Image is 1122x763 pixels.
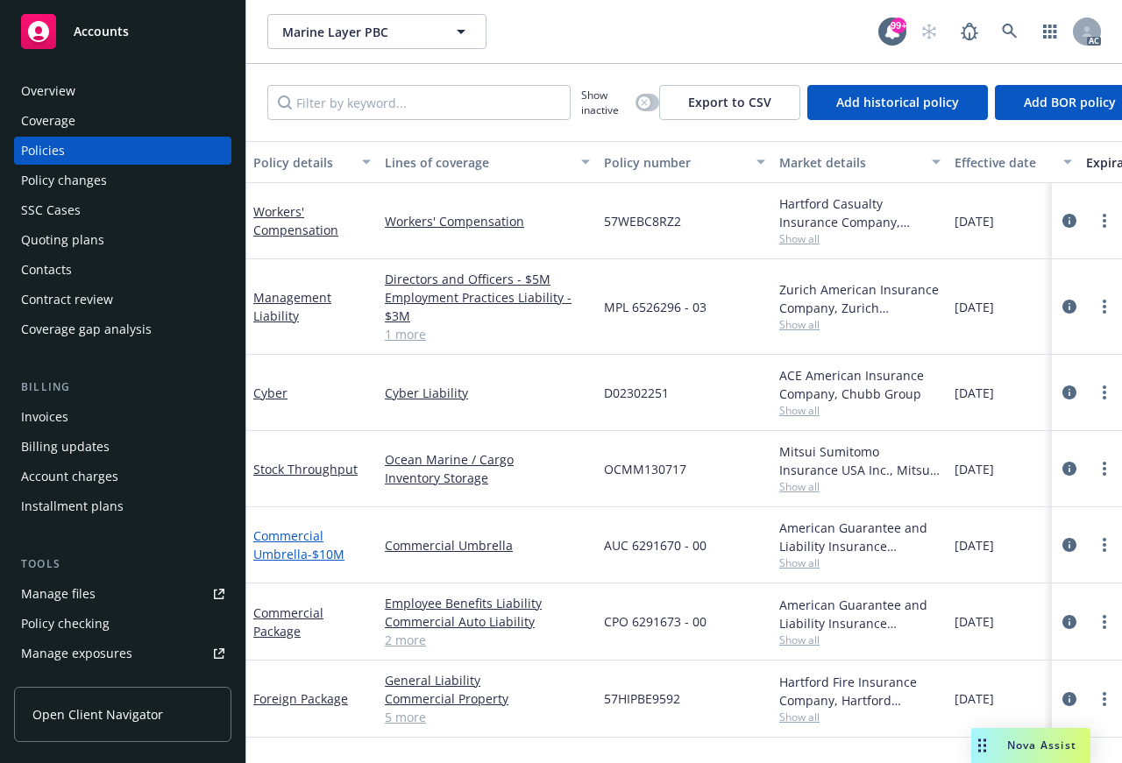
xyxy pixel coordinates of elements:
[1094,210,1115,231] a: more
[604,536,707,555] span: AUC 6291670 - 00
[385,631,590,649] a: 2 more
[253,289,331,324] a: Management Liability
[74,25,129,39] span: Accounts
[21,580,96,608] div: Manage files
[1059,382,1080,403] a: circleInformation
[14,433,231,461] a: Billing updates
[604,212,681,230] span: 57WEBC8RZ2
[971,728,993,763] div: Drag to move
[14,315,231,343] a: Coverage gap analysis
[21,433,110,461] div: Billing updates
[992,14,1027,49] a: Search
[604,460,686,478] span: OCMM130717
[971,728,1090,763] button: Nova Assist
[688,94,771,110] span: Export to CSV
[955,153,1053,172] div: Effective date
[1059,689,1080,710] a: circleInformation
[955,612,994,631] span: [DATE]
[779,710,941,724] span: Show all
[21,639,132,668] div: Manage exposures
[385,708,590,726] a: 5 more
[14,77,231,105] a: Overview
[955,689,994,708] span: [DATE]
[772,141,948,183] button: Market details
[1094,382,1115,403] a: more
[952,14,987,49] a: Report a Bug
[385,469,590,487] a: Inventory Storage
[779,403,941,418] span: Show all
[955,298,994,316] span: [DATE]
[604,298,707,316] span: MPL 6526296 - 03
[1033,14,1068,49] a: Switch app
[21,256,72,284] div: Contacts
[32,705,163,724] span: Open Client Navigator
[21,403,68,431] div: Invoices
[779,555,941,570] span: Show all
[948,141,1079,183] button: Effective date
[1007,738,1076,752] span: Nova Assist
[779,231,941,246] span: Show all
[385,384,590,402] a: Cyber Liability
[604,153,746,172] div: Policy number
[597,141,772,183] button: Policy number
[1059,534,1080,555] a: circleInformation
[1059,296,1080,317] a: circleInformation
[282,23,434,41] span: Marine Layer PBC
[253,527,344,562] a: Commercial Umbrella
[385,594,590,612] a: Employee Benefits Liability
[1024,94,1116,110] span: Add BOR policy
[253,690,348,707] a: Foreign Package
[807,85,988,120] button: Add historical policy
[779,317,941,332] span: Show all
[14,196,231,224] a: SSC Cases
[14,378,231,396] div: Billing
[385,536,590,555] a: Commercial Umbrella
[21,107,75,135] div: Coverage
[955,384,994,402] span: [DATE]
[604,384,669,402] span: D02302251
[21,315,152,343] div: Coverage gap analysis
[779,194,941,231] div: Hartford Casualty Insurance Company, Hartford Insurance Group
[14,580,231,608] a: Manage files
[14,403,231,431] a: Invoices
[385,212,590,230] a: Workers' Compensation
[14,639,231,668] span: Manage exposures
[21,492,124,520] div: Installment plans
[267,14,486,49] button: Marine Layer PBC
[253,604,323,639] a: Commercial Package
[779,366,941,403] div: ACE American Insurance Company, Chubb Group
[21,77,75,105] div: Overview
[253,461,358,477] a: Stock Throughput
[253,203,338,238] a: Workers' Compensation
[21,463,118,491] div: Account charges
[21,286,113,314] div: Contract review
[385,288,590,325] a: Employment Practices Liability - $3M
[581,88,628,117] span: Show inactive
[385,671,590,689] a: General Liability
[1094,458,1115,479] a: more
[779,596,941,632] div: American Guarantee and Liability Insurance Company, Zurich Insurance Group
[385,270,590,288] a: Directors and Officers - $5M
[604,612,707,631] span: CPO 6291673 - 00
[779,280,941,317] div: Zurich American Insurance Company, Zurich Insurance Group, CRC Group
[659,85,800,120] button: Export to CSV
[246,141,378,183] button: Policy details
[1059,611,1080,632] a: circleInformation
[891,18,906,33] div: 99+
[253,385,288,401] a: Cyber
[21,669,136,697] div: Manage certificates
[21,137,65,165] div: Policies
[14,669,231,697] a: Manage certificates
[14,256,231,284] a: Contacts
[836,94,959,110] span: Add historical policy
[14,137,231,165] a: Policies
[14,610,231,638] a: Policy checking
[308,546,344,562] span: - $10M
[267,85,571,120] input: Filter by keyword...
[1094,296,1115,317] a: more
[955,212,994,230] span: [DATE]
[21,166,107,194] div: Policy changes
[1059,458,1080,479] a: circleInformation
[604,689,680,708] span: 57HIPBE9592
[779,632,941,647] span: Show all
